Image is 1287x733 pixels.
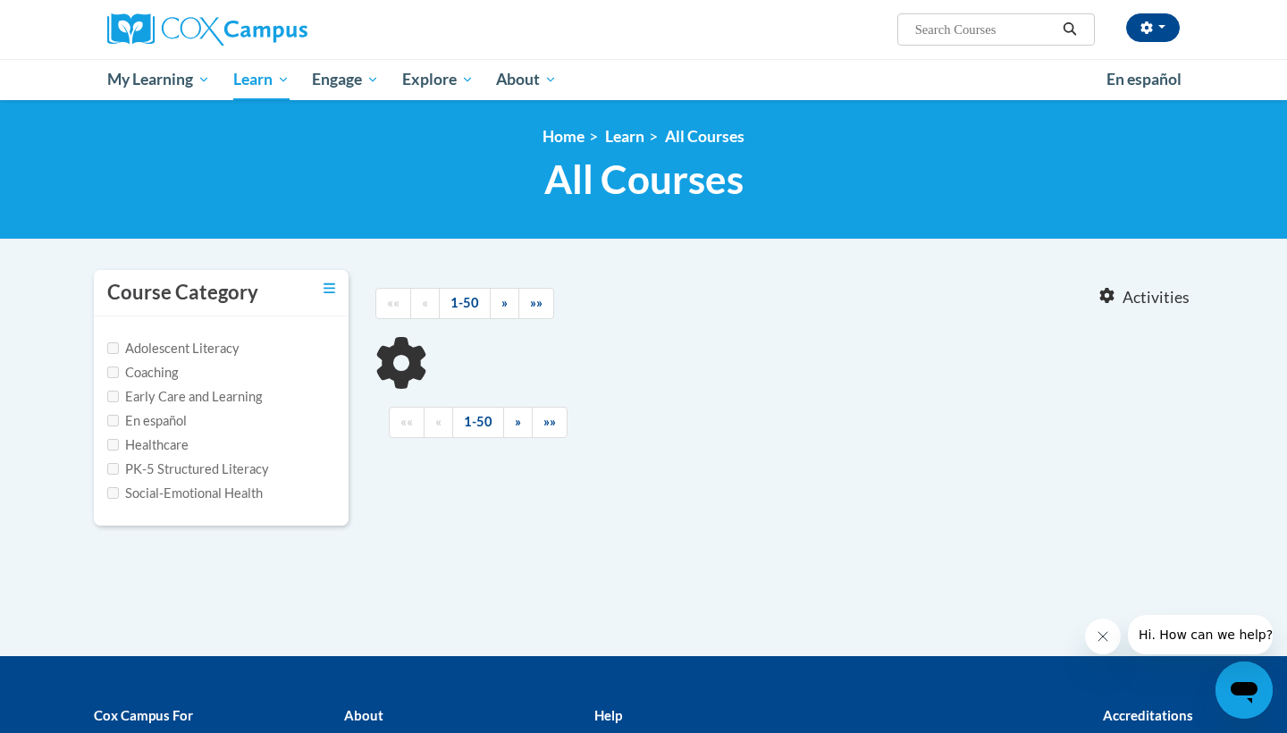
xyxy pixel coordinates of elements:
span: En español [1106,70,1182,88]
span: About [496,69,557,90]
label: Adolescent Literacy [107,339,240,358]
span: »» [543,414,556,429]
a: Begining [375,288,411,319]
a: 1-50 [439,288,491,319]
label: Social-Emotional Health [107,484,263,503]
button: Account Settings [1126,13,1180,42]
b: About [344,707,383,723]
input: Checkbox for Options [107,415,119,426]
a: Explore [391,59,485,100]
div: Main menu [80,59,1207,100]
iframe: Close message [1085,619,1121,654]
button: Search [1056,19,1083,40]
label: En español [107,411,187,431]
label: Early Care and Learning [107,387,262,407]
span: Learn [233,69,290,90]
span: My Learning [107,69,210,90]
span: «« [400,414,413,429]
a: About [485,59,569,100]
input: Checkbox for Options [107,342,119,354]
span: » [515,414,521,429]
span: » [501,295,508,310]
input: Checkbox for Options [107,366,119,378]
a: Begining [389,407,425,438]
span: Explore [402,69,474,90]
a: Cox Campus [107,13,447,46]
span: Engage [312,69,379,90]
a: Previous [424,407,453,438]
a: Home [543,127,585,146]
span: «« [387,295,400,310]
a: All Courses [665,127,744,146]
b: Accreditations [1103,707,1193,723]
input: Checkbox for Options [107,463,119,475]
a: Next [490,288,519,319]
a: Previous [410,288,440,319]
a: 1-50 [452,407,504,438]
span: « [422,295,428,310]
input: Checkbox for Options [107,487,119,499]
a: En español [1095,61,1193,98]
b: Cox Campus For [94,707,193,723]
a: Toggle collapse [324,279,335,299]
h3: Course Category [107,279,258,307]
a: Next [503,407,533,438]
a: My Learning [96,59,222,100]
img: Cox Campus [107,13,307,46]
a: End [532,407,568,438]
label: Coaching [107,363,178,383]
span: »» [530,295,543,310]
span: All Courses [544,156,744,203]
b: Help [594,707,622,723]
span: Activities [1123,288,1190,308]
a: Learn [605,127,644,146]
a: Engage [300,59,391,100]
span: « [435,414,442,429]
a: Learn [222,59,301,100]
label: Healthcare [107,435,189,455]
iframe: Button to launch messaging window [1215,661,1273,719]
input: Checkbox for Options [107,439,119,451]
a: End [518,288,554,319]
input: Search Courses [913,19,1056,40]
input: Checkbox for Options [107,391,119,402]
iframe: Message from company [1128,615,1273,654]
label: PK-5 Structured Literacy [107,459,269,479]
